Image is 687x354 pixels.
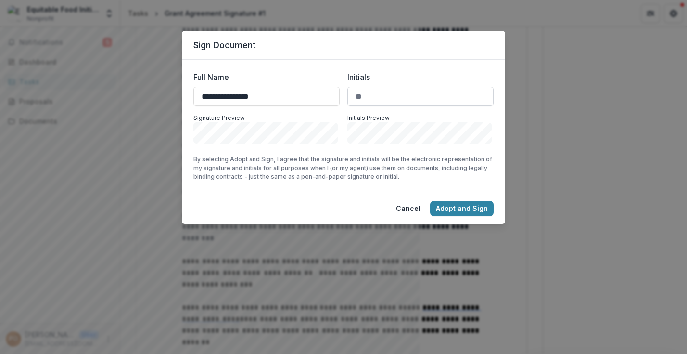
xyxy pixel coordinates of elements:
button: Adopt and Sign [430,201,494,216]
p: By selecting Adopt and Sign, I agree that the signature and initials will be the electronic repre... [193,155,494,181]
p: Signature Preview [193,114,340,122]
label: Initials [347,71,488,83]
label: Full Name [193,71,334,83]
header: Sign Document [182,31,505,60]
button: Cancel [390,201,426,216]
p: Initials Preview [347,114,494,122]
